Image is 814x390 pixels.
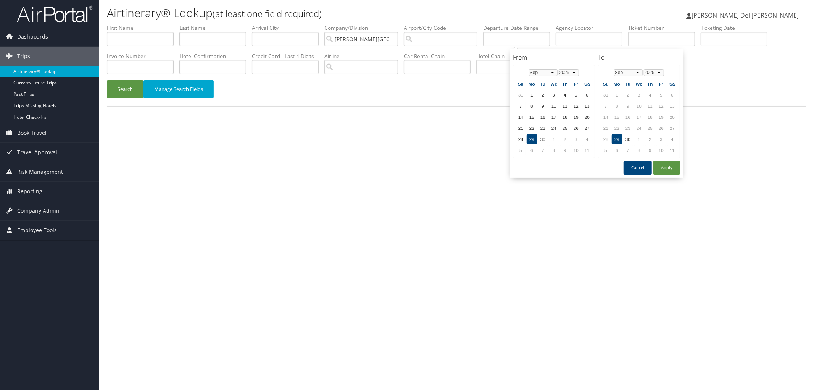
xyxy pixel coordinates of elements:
label: Company/Division [324,24,404,32]
td: 26 [571,123,581,133]
th: Fr [571,79,581,89]
td: 11 [560,101,570,111]
td: 10 [571,145,581,155]
td: 4 [582,134,592,144]
td: 22 [527,123,537,133]
td: 2 [645,134,655,144]
th: Tu [623,79,633,89]
td: 11 [645,101,655,111]
th: Tu [538,79,548,89]
label: First Name [107,24,179,32]
td: 11 [667,145,677,155]
label: Airport/City Code [404,24,483,32]
button: Cancel [624,161,652,175]
td: 6 [612,145,622,155]
label: Last Name [179,24,252,32]
td: 9 [645,145,655,155]
h1: Airtinerary® Lookup [107,5,573,21]
th: Mo [527,79,537,89]
label: Ticket Number [628,24,701,32]
td: 3 [634,90,644,100]
td: 7 [516,101,526,111]
td: 14 [516,112,526,122]
td: 20 [582,112,592,122]
td: 1 [527,90,537,100]
a: [PERSON_NAME] Del [PERSON_NAME] [686,4,806,27]
label: Hotel Chain [476,52,549,60]
th: Mo [612,79,622,89]
td: 2 [560,134,570,144]
td: 7 [623,145,633,155]
td: 11 [582,145,592,155]
th: Th [560,79,570,89]
label: Hotel Confirmation [179,52,252,60]
span: Trips [17,47,30,66]
td: 6 [667,90,677,100]
th: Th [645,79,655,89]
img: airportal-logo.png [17,5,93,23]
span: [PERSON_NAME] Del [PERSON_NAME] [691,11,799,19]
td: 3 [549,90,559,100]
td: 10 [549,101,559,111]
td: 14 [601,112,611,122]
td: 28 [516,134,526,144]
th: Su [601,79,611,89]
td: 1 [612,90,622,100]
th: Su [516,79,526,89]
td: 4 [667,134,677,144]
button: Manage Search Fields [143,80,214,98]
td: 18 [645,112,655,122]
label: Arrival City [252,24,324,32]
td: 21 [516,123,526,133]
td: 16 [538,112,548,122]
td: 13 [667,101,677,111]
h4: To [598,53,680,61]
td: 18 [560,112,570,122]
td: 17 [549,112,559,122]
td: 7 [538,145,548,155]
label: Credit Card - Last 4 Digits [252,52,324,60]
span: Dashboards [17,27,48,46]
td: 20 [667,112,677,122]
td: 27 [667,123,677,133]
td: 1 [634,134,644,144]
td: 8 [527,101,537,111]
label: Ticketing Date [701,24,773,32]
td: 5 [601,145,611,155]
td: 3 [656,134,666,144]
td: 6 [527,145,537,155]
td: 1 [549,134,559,144]
td: 29 [527,134,537,144]
span: Risk Management [17,162,63,181]
td: 2 [623,90,633,100]
td: 30 [623,134,633,144]
td: 9 [623,101,633,111]
td: 26 [656,123,666,133]
td: 24 [634,123,644,133]
small: (at least one field required) [213,7,322,20]
td: 12 [656,101,666,111]
td: 5 [571,90,581,100]
h4: From [513,53,595,61]
td: 3 [571,134,581,144]
td: 12 [571,101,581,111]
td: 9 [560,145,570,155]
td: 7 [601,101,611,111]
span: Employee Tools [17,221,57,240]
td: 25 [645,123,655,133]
td: 5 [516,145,526,155]
span: Reporting [17,182,42,201]
th: We [634,79,644,89]
label: Agency Locator [556,24,628,32]
td: 15 [612,112,622,122]
td: 10 [656,145,666,155]
td: 27 [582,123,592,133]
label: Car Rental Chain [404,52,476,60]
td: 10 [634,101,644,111]
th: Sa [667,79,677,89]
td: 4 [645,90,655,100]
td: 15 [527,112,537,122]
label: Airline [324,52,404,60]
td: 24 [549,123,559,133]
td: 8 [549,145,559,155]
